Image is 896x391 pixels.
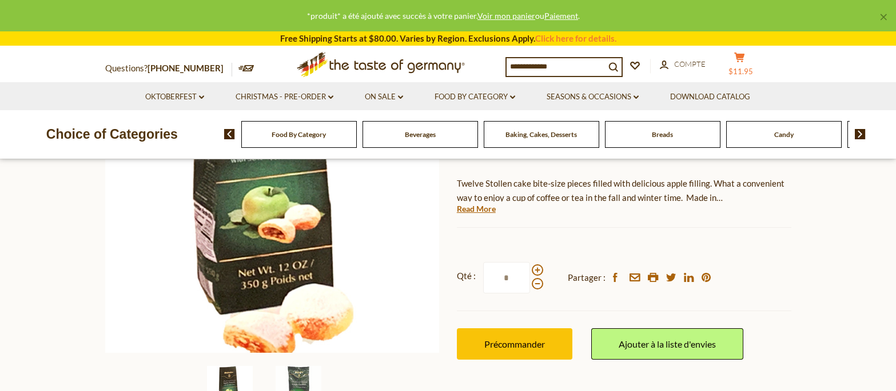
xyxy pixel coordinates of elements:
a: Read More [457,203,496,215]
a: Food By Category [272,130,326,139]
a: Download Catalog [670,91,750,103]
a: Voir mon panier [477,11,535,21]
a: On Sale [365,91,403,103]
a: Breads [652,130,673,139]
a: Beverages [405,130,436,139]
div: *produit* a été ajouté avec succès à votre panier. ou . [9,9,878,22]
img: Schluender Stollen Bites with Apple Filling, 12.4 oz [105,19,440,353]
button: $11.95 [723,52,757,80]
input: Qté : [483,262,530,293]
a: × [880,14,887,21]
strong: Qté : [457,269,476,283]
img: next arrow [855,129,866,139]
span: Partager : [568,271,606,285]
a: Food By Category [435,91,515,103]
a: [PHONE_NUMBER] [148,63,224,73]
span: Compte [674,59,706,68]
a: Christmas - PRE-ORDER [236,91,333,103]
a: Candy [774,130,794,139]
span: $11.95 [728,67,753,76]
a: Ajouter à la liste d'envies [591,328,743,360]
p: Questions? [105,61,232,76]
p: Twelve Stollen cake bite-size pieces filled with delicious apple filling. What a convenient way t... [457,176,791,205]
a: Paiement [544,11,578,21]
button: Précommander [457,328,572,360]
img: previous arrow [224,129,235,139]
span: Précommander [484,338,545,349]
a: Click here for details. [535,33,616,43]
a: Seasons & Occasions [547,91,639,103]
a: Compte [660,58,706,71]
a: Oktoberfest [145,91,204,103]
a: Baking, Cakes, Desserts [505,130,577,139]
